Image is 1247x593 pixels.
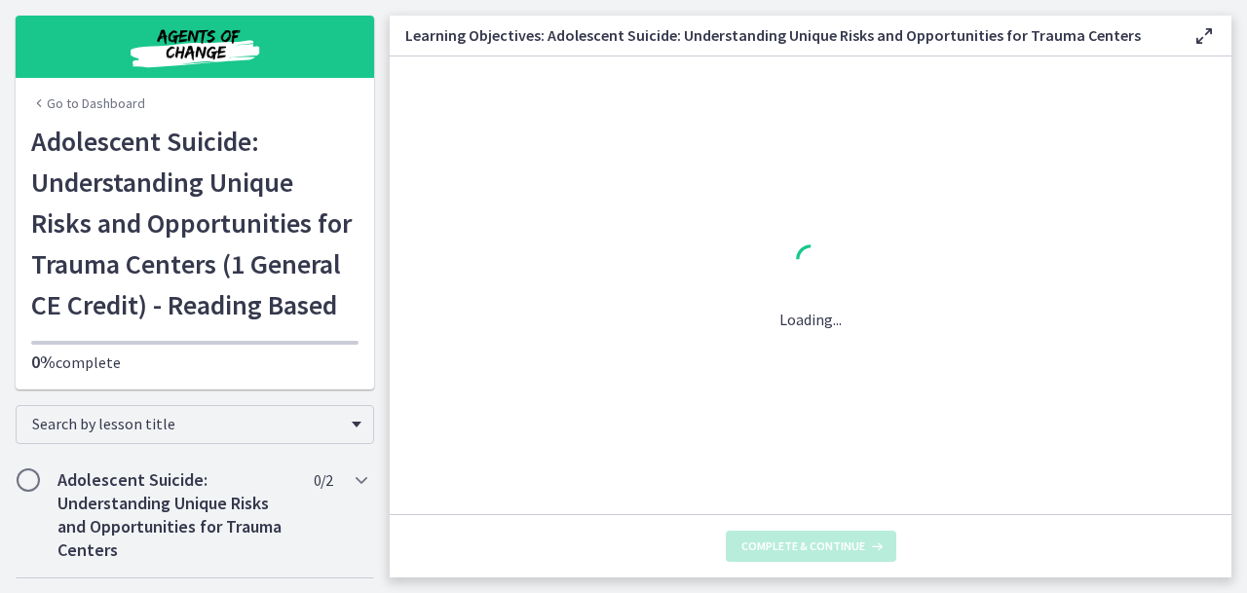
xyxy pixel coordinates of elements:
[779,240,842,284] div: 1
[31,93,145,113] a: Go to Dashboard
[78,23,312,70] img: Agents of Change
[32,414,342,433] span: Search by lesson title
[31,121,359,325] h1: Adolescent Suicide: Understanding Unique Risks and Opportunities for Trauma Centers (1 General CE...
[16,405,374,444] div: Search by lesson title
[741,538,865,554] span: Complete & continue
[57,468,295,562] h2: Adolescent Suicide: Understanding Unique Risks and Opportunities for Trauma Centers
[405,23,1161,47] h3: Learning Objectives: Adolescent Suicide: Understanding Unique Risks and Opportunities for Trauma ...
[31,351,359,374] p: complete
[314,468,332,492] span: 0 / 2
[726,531,896,562] button: Complete & continue
[779,308,842,331] p: Loading...
[31,351,56,373] span: 0%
